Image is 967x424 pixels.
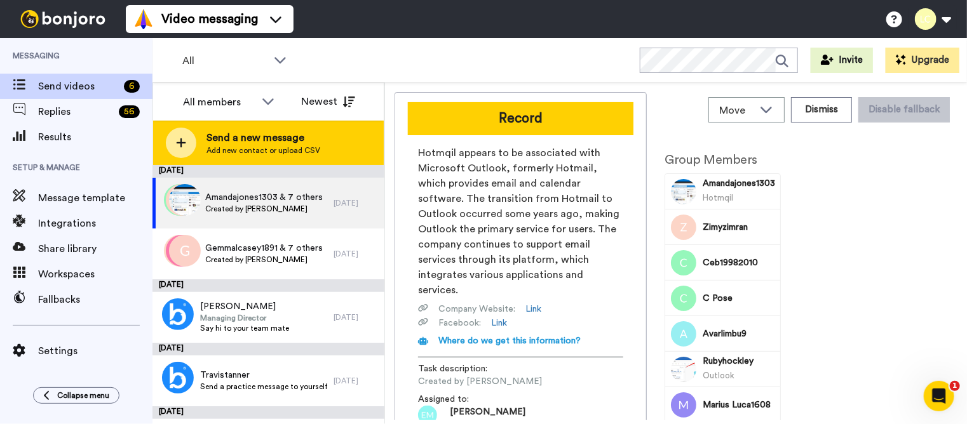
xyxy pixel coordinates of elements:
h2: Group Members [665,153,781,167]
span: Results [38,129,152,145]
span: Created by [PERSON_NAME] [205,255,323,265]
img: Image of C pose [671,286,696,311]
span: Share library [38,241,152,256]
img: Image of Avarlimbu9 [671,321,696,347]
span: Amandajones1303 [703,177,776,190]
img: r.png [164,235,196,267]
button: Disable fallback [858,97,950,123]
button: Invite [811,48,873,73]
span: Hotmqil [703,194,733,202]
span: Replies [38,104,114,119]
button: Collapse menu [33,387,119,404]
span: Company Website : [438,303,515,315]
div: [DATE] [152,165,384,178]
span: Send a new message [206,130,320,145]
img: 68a3e1fe-e9b7-4177-81fe-ca5a74268a25.png [162,298,194,330]
span: Settings [38,343,152,359]
img: bj-logo-header-white.svg [15,10,111,28]
div: All members [183,95,255,110]
a: Link [525,303,541,315]
span: Send videos [38,79,119,94]
span: Hotmqil appears to be associated with Microsoft Outlook, formerly Hotmail, which provides email a... [418,145,623,298]
div: [DATE] [334,376,378,386]
button: Record [408,102,633,135]
span: Managing Director [200,313,289,323]
img: Image of Zimyzimran [671,215,696,240]
span: Where do we get this information? [438,336,581,345]
span: [PERSON_NAME] [200,300,289,313]
img: s.png [166,235,198,267]
div: [DATE] [152,406,384,419]
img: Image of Ceb19982010 [671,250,696,275]
div: [DATE] [152,343,384,355]
span: Facebook : [438,317,481,329]
span: Send a practice message to yourself [200,381,327,392]
img: Image of Amandajones1303 [671,179,696,204]
div: [DATE] [334,312,378,322]
button: Dismiss [791,97,852,123]
img: Image of Rubyhockley [671,357,696,382]
span: Travistanner [200,369,327,381]
img: g.png [169,235,201,267]
span: All [182,53,267,69]
span: Rubyhockley [703,355,776,368]
img: c.png [164,184,196,216]
span: Ceb19982010 [703,256,776,269]
div: 56 [119,105,140,118]
div: [DATE] [334,198,378,208]
span: 1 [950,381,960,391]
span: Created by [PERSON_NAME] [205,204,323,214]
iframe: Intercom live chat [924,381,954,411]
div: [DATE] [152,279,384,292]
span: Amandajones1303 & 7 others [205,191,323,204]
span: Workspaces [38,267,152,282]
span: Avarlimbu9 [703,328,776,340]
span: Task description : [418,362,507,375]
span: Outlook [703,371,734,380]
span: Assigned to: [418,393,507,406]
span: Zimyzimran [703,221,776,234]
span: Video messaging [161,10,258,28]
div: 6 [124,80,140,93]
img: 0b47ba46-9c7c-4042-8d61-87657e3b92a5.jpg [169,184,201,216]
button: Newest [292,89,365,114]
img: 83874aad-4035-4b60-a378-01d7255ce2fa.png [162,362,194,394]
button: Upgrade [886,48,959,73]
span: Created by [PERSON_NAME] [418,375,542,388]
span: Add new contact or upload CSV [206,145,320,156]
span: Marius Luca1608 [703,399,776,411]
img: vm-color.svg [133,9,154,29]
span: Integrations [38,216,152,231]
span: C Pose [703,292,776,305]
span: Move [719,103,754,118]
span: Say hi to your team mate [200,323,289,333]
div: [DATE] [334,249,378,259]
span: Gemmalcasey1891 & 7 others [205,242,323,255]
span: Collapse menu [57,390,109,401]
a: Link [491,317,507,329]
img: z.png [166,184,198,216]
span: Fallbacks [38,292,152,307]
img: Image of Marius luca1608 [671,392,696,418]
span: Message template [38,190,152,206]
